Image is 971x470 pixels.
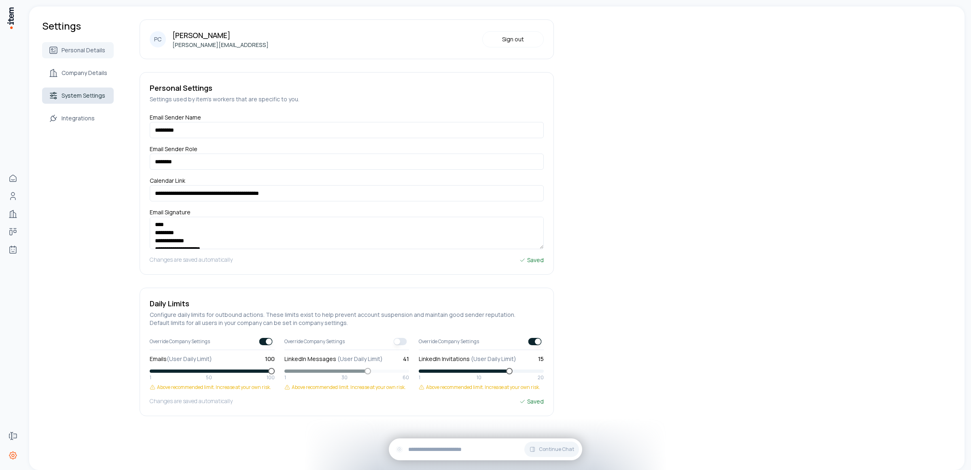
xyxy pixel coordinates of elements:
a: Deals [5,224,21,240]
div: Saved [519,397,544,406]
span: Above recommended limit. Increase at your own risk. [426,384,540,391]
img: Item Brain Logo [6,6,15,30]
span: Integrations [61,114,95,122]
span: 15 [538,355,544,363]
h5: Settings used by item's workers that are specific to you. [150,95,544,103]
p: [PERSON_NAME][EMAIL_ADDRESS] [172,41,269,49]
a: Settings [5,447,21,464]
label: Email Signature [150,208,191,219]
span: System Settings [61,92,105,100]
h5: Changes are saved automatically [150,397,233,406]
span: Override Company Settings [419,338,479,345]
span: 30 [341,374,348,381]
span: 1 [284,374,286,381]
a: Integrations [42,110,114,126]
h5: Changes are saved automatically [150,256,233,265]
label: Email Sender Role [150,145,197,156]
div: Continue Chat [389,438,582,460]
a: Personal Details [42,42,114,58]
label: Email Sender Name [150,113,201,124]
a: Home [5,170,21,186]
button: Sign out [482,31,544,47]
label: Emails [150,355,212,363]
span: 1 [419,374,420,381]
a: Agents [5,241,21,258]
span: 41 [403,355,409,363]
span: Personal Details [61,46,105,54]
div: Saved [519,256,544,265]
span: Above recommended limit. Increase at your own risk. [157,384,271,391]
h5: Daily Limits [150,298,544,309]
a: Companies [5,206,21,222]
a: Forms [5,428,21,444]
span: Company Details [61,69,107,77]
span: (User Daily Limit) [337,355,383,363]
span: 100 [265,355,275,363]
a: Company Details [42,65,114,81]
label: LinkedIn Invitations [419,355,516,363]
label: Calendar Link [150,177,185,188]
span: 60 [403,374,409,381]
h1: Settings [42,19,114,32]
span: 50 [206,374,212,381]
h5: Configure daily limits for outbound actions. These limits exist to help prevent account suspensio... [150,311,544,327]
span: 1 [150,374,151,381]
span: Above recommended limit. Increase at your own risk. [292,384,406,391]
a: People [5,188,21,204]
span: 10 [477,374,481,381]
span: Override Company Settings [150,338,210,345]
span: 20 [538,374,544,381]
p: [PERSON_NAME] [172,30,269,41]
span: (User Daily Limit) [471,355,516,363]
span: Override Company Settings [284,338,345,345]
span: Continue Chat [539,446,574,453]
h5: Personal Settings [150,82,544,94]
span: 100 [267,374,275,381]
label: LinkedIn Messages [284,355,383,363]
button: Continue Chat [524,442,579,457]
a: System Settings [42,88,114,104]
div: PC [150,31,166,47]
span: (User Daily Limit) [167,355,212,363]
